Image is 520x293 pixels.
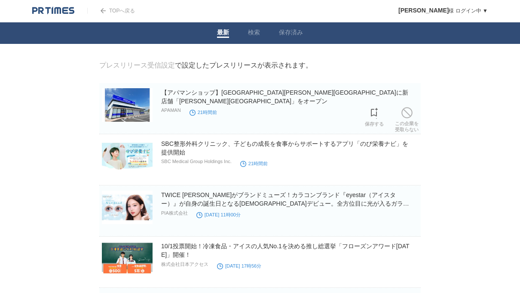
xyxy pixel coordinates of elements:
time: [DATE] 17時56分 [217,263,261,268]
p: 株式会社日本アクセス [161,261,208,268]
span: [PERSON_NAME] [398,7,449,14]
time: [DATE] 11時00分 [196,212,241,217]
p: APAMAN [161,108,181,113]
a: [PERSON_NAME]様 ログイン中 ▼ [398,8,488,14]
time: 21時間前 [240,161,268,166]
a: TWICE [PERSON_NAME]がブランドミューズ！カラコンブランド『eyestar（アイスター）』が自身の誕生日となる[DEMOGRAPHIC_DATA]デビュー。全方位目に光が入るガラ... [161,191,409,216]
p: PIA株式会社 [161,210,188,216]
a: 保存する [365,105,384,127]
a: 【アパマンショップ】[GEOGRAPHIC_DATA][PERSON_NAME][GEOGRAPHIC_DATA]に新店舗「[PERSON_NAME][GEOGRAPHIC_DATA]」をオープン [161,89,408,105]
img: 【アパマンショップ】鹿児島県鹿屋市に新店舗「西原店」をオープン [102,88,153,122]
img: SBC整形外科クリニック、子どもの成長を食事からサポートするアプリ「のび栄養ナビ」を提供開始 [102,139,153,173]
a: 保存済み [279,29,303,38]
a: プレスリリース受信設定 [99,62,175,69]
a: SBC整形外科クリニック、子どもの成長を食事からサポートするアプリ「のび栄養ナビ」を提供開始 [161,140,408,156]
img: TWICE NAYEON ナヨンがブランドミューズ！カラコンブランド『eyestar（アイスター）』が自身の誕生日となる9月22日デビュー。全方位目に光が入るガラス玉のような新世代レンズ。 [102,191,153,224]
div: で設定したプレスリリースが表示されます。 [99,61,312,70]
img: logo.png [32,6,74,15]
img: 10/1投票開始！冷凍食品・アイスの人気No.1を決める推し総選挙「フローズンアワード2025」開催！ [102,242,153,275]
p: SBC Medical Group Holdings Inc. [161,159,232,164]
a: 最新 [217,29,229,38]
a: この企業を受取らない [395,105,419,133]
time: 21時間前 [190,110,217,115]
a: TOPへ戻る [87,8,135,14]
a: 10/1投票開始！冷凍食品・アイスの人気No.1を決める推し総選挙「フローズンアワード[DATE]」開催！ [161,243,410,258]
img: arrow.png [101,8,106,13]
a: 検索 [248,29,260,38]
